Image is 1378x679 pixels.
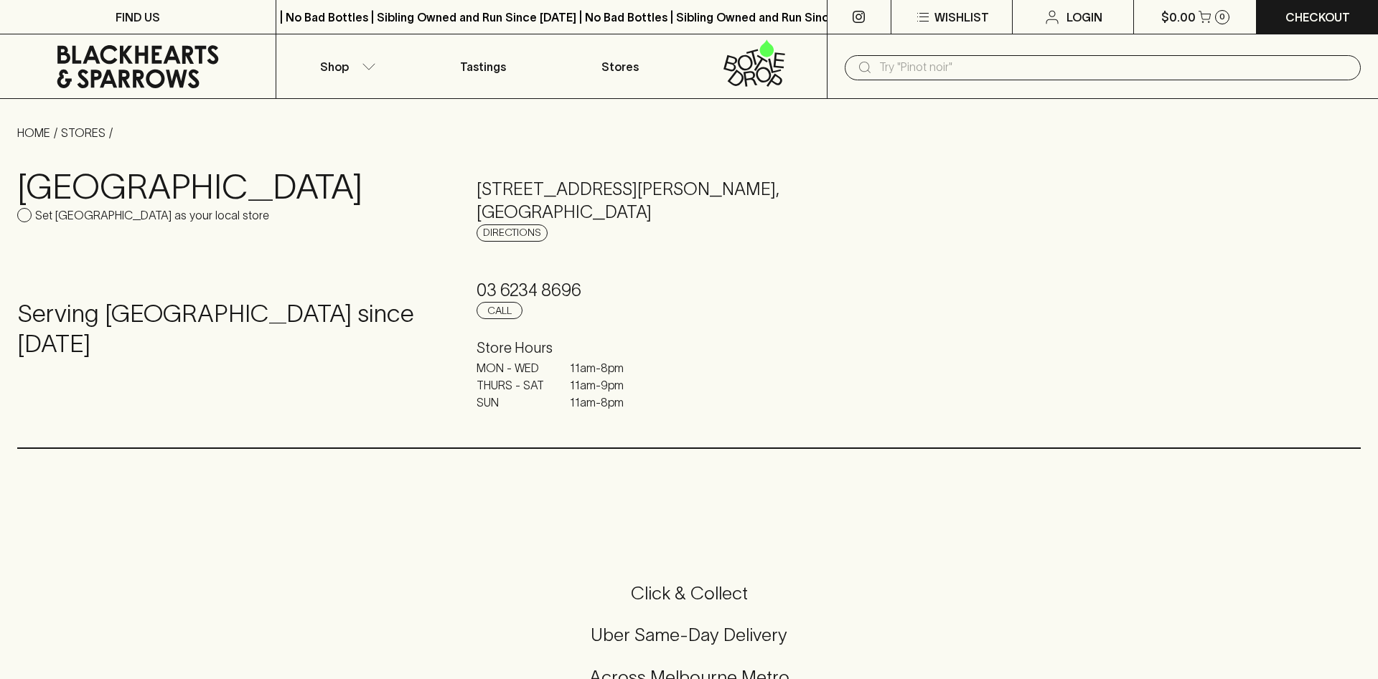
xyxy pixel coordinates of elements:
p: 11am - 9pm [570,376,642,394]
h5: [STREET_ADDRESS][PERSON_NAME] , [GEOGRAPHIC_DATA] [477,178,901,224]
h3: [GEOGRAPHIC_DATA] [17,166,442,206]
h5: Uber Same-Day Delivery [17,623,1361,647]
p: Tastings [460,58,506,75]
p: FIND US [116,9,160,26]
p: Wishlist [934,9,989,26]
p: 11am - 8pm [570,359,642,376]
p: SUN [477,394,548,411]
p: MON - WED [477,359,548,376]
p: Login [1067,9,1102,26]
a: Tastings [414,34,552,98]
p: Checkout [1285,9,1350,26]
p: 11am - 8pm [570,394,642,411]
h5: Click & Collect [17,581,1361,605]
button: Shop [276,34,414,98]
p: Stores [601,58,639,75]
p: Shop [320,58,349,75]
p: 0 [1219,13,1225,21]
h5: 03 6234 8696 [477,279,901,302]
a: Call [477,302,522,319]
p: THURS - SAT [477,376,548,394]
h4: Serving [GEOGRAPHIC_DATA] since [DATE] [17,299,442,359]
a: Directions [477,224,548,242]
input: Try "Pinot noir" [879,56,1349,79]
a: STORES [61,126,106,139]
h6: Store Hours [477,336,901,359]
a: Stores [552,34,690,98]
p: $0.00 [1161,9,1196,26]
p: Set [GEOGRAPHIC_DATA] as your local store [35,206,269,224]
a: HOME [17,126,50,139]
